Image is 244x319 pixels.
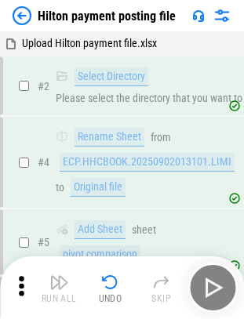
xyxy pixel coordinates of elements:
div: Original file [71,178,126,197]
img: Back [13,6,31,25]
span: # 4 [38,156,49,169]
button: Undo [86,269,136,306]
div: from [151,132,171,143]
div: Hilton payment posting file [38,9,176,24]
div: Select Directory [75,67,148,86]
div: Rename Sheet [75,128,144,147]
div: Undo [99,294,122,303]
div: ECP.HHCBOOK.20250902013101.LIMI [60,153,235,172]
img: Settings menu [213,6,231,25]
div: Add Sheet [75,220,126,239]
img: Support [192,9,205,22]
div: to [56,182,64,194]
span: # 5 [38,236,49,248]
div: sheet [132,224,156,236]
img: Undo [101,273,120,292]
span: Upload Hilton payment file.xlsx [22,37,157,49]
span: # 2 [38,80,49,92]
div: pivot comparison [60,245,140,264]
